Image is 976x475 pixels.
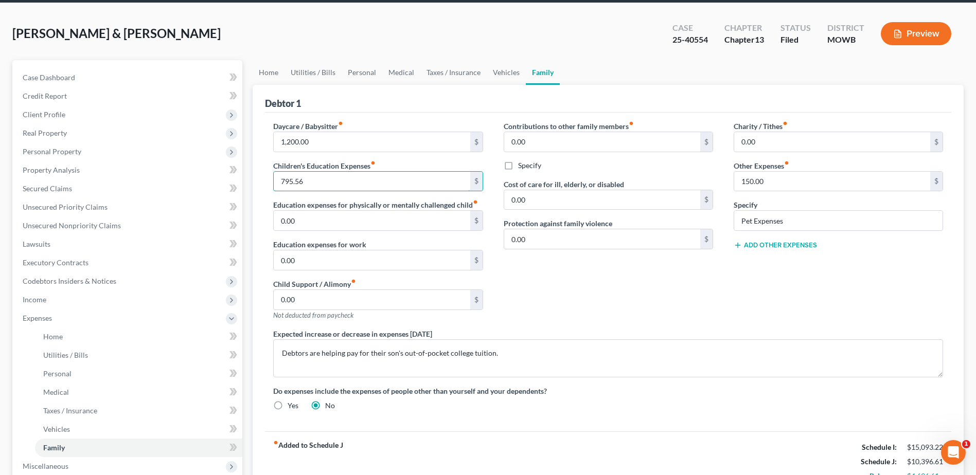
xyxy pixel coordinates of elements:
label: Other Expenses [734,160,789,171]
div: $ [470,250,483,270]
a: Property Analysis [14,161,242,179]
label: Cost of care for ill, elderly, or disabled [504,179,624,190]
span: Miscellaneous [23,462,68,470]
input: -- [504,190,700,210]
input: -- [274,132,470,152]
input: -- [734,132,930,152]
div: Filed [780,34,811,46]
i: fiber_manual_record [784,160,789,166]
i: fiber_manual_record [273,440,278,445]
span: Personal Property [23,147,81,156]
div: 25-40554 [672,34,708,46]
i: fiber_manual_record [629,121,634,126]
label: Do expenses include the expenses of people other than yourself and your dependents? [273,386,943,396]
strong: Schedule I: [862,443,897,451]
div: $ [470,172,483,191]
span: Unsecured Priority Claims [23,203,108,211]
a: Unsecured Nonpriority Claims [14,216,242,235]
span: Taxes / Insurance [43,406,97,415]
label: Education expenses for work [273,239,366,250]
div: $ [700,229,713,249]
label: Specify [734,199,757,210]
a: Utilities / Bills [35,346,242,364]
span: Not deducted from paycheck [273,311,353,319]
span: Vehicles [43,425,70,433]
span: 1 [962,440,970,448]
div: Case [672,22,708,34]
input: Specify... [734,211,943,230]
label: Yes [288,400,298,411]
label: Protection against family violence [504,218,612,229]
a: Case Dashboard [14,68,242,87]
div: District [827,22,864,34]
label: Child Support / Alimony [273,279,356,289]
a: Vehicles [35,420,242,439]
a: Credit Report [14,87,242,105]
span: [PERSON_NAME] & [PERSON_NAME] [12,26,221,41]
a: Medical [382,60,420,85]
div: $ [470,132,483,152]
a: Family [526,60,560,85]
div: Chapter [724,22,764,34]
div: MOWB [827,34,864,46]
input: -- [504,132,700,152]
i: fiber_manual_record [473,199,478,205]
div: $ [470,211,483,230]
span: Home [43,332,63,341]
button: Preview [881,22,951,45]
span: Secured Claims [23,184,72,193]
span: Medical [43,388,69,396]
span: Codebtors Insiders & Notices [23,277,116,285]
span: Case Dashboard [23,73,75,82]
a: Medical [35,383,242,401]
i: fiber_manual_record [783,121,788,126]
a: Taxes / Insurance [420,60,487,85]
div: Debtor 1 [265,97,301,109]
span: Executory Contracts [23,258,88,267]
strong: Schedule J: [861,457,897,466]
label: Contributions to other family members [504,121,634,132]
span: Property Analysis [23,166,80,174]
button: Add Other Expenses [734,241,817,249]
i: fiber_manual_record [338,121,343,126]
div: $ [700,190,713,210]
div: $15,093.22 [907,442,943,452]
input: -- [274,172,470,191]
iframe: Intercom live chat [941,440,966,465]
span: Credit Report [23,92,67,100]
div: $ [470,290,483,309]
span: Utilities / Bills [43,351,88,359]
div: $10,396.61 [907,456,943,467]
label: No [325,400,335,411]
label: Daycare / Babysitter [273,121,343,132]
a: Executory Contracts [14,253,242,272]
span: Family [43,443,65,452]
a: Family [35,439,242,457]
div: Status [780,22,811,34]
i: fiber_manual_record [370,160,376,166]
a: Home [35,327,242,346]
a: Utilities / Bills [285,60,342,85]
span: Personal [43,369,72,378]
div: $ [930,172,943,191]
input: -- [504,229,700,249]
i: fiber_manual_record [351,279,356,284]
span: Client Profile [23,110,65,119]
div: $ [930,132,943,152]
input: -- [274,290,470,309]
input: -- [734,172,930,191]
div: Chapter [724,34,764,46]
span: Expenses [23,314,52,322]
label: Specify [518,160,541,171]
span: 13 [755,34,764,44]
span: Income [23,295,46,304]
a: Personal [342,60,382,85]
label: Children's Education Expenses [273,160,376,171]
a: Secured Claims [14,179,242,198]
div: $ [700,132,713,152]
label: Charity / Tithes [734,121,788,132]
span: Real Property [23,129,67,137]
a: Personal [35,364,242,383]
a: Unsecured Priority Claims [14,198,242,216]
span: Unsecured Nonpriority Claims [23,221,121,230]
